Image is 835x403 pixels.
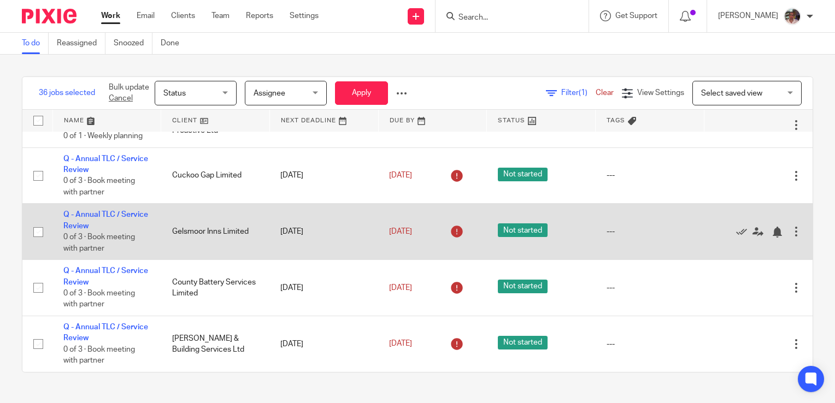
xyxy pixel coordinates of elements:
[607,226,693,237] div: ---
[63,233,135,252] span: 0 of 3 · Book meeting with partner
[63,211,148,229] a: Q - Annual TLC / Service Review
[63,323,148,342] a: Q - Annual TLC / Service Review
[163,90,186,97] span: Status
[596,89,614,97] a: Clear
[615,12,657,20] span: Get Support
[137,10,155,21] a: Email
[389,284,412,292] span: [DATE]
[457,13,556,23] input: Search
[114,33,152,54] a: Snoozed
[498,336,548,349] span: Not started
[161,204,270,260] td: Gelsmoor Inns Limited
[246,10,273,21] a: Reports
[161,260,270,316] td: County Battery Services Limited
[22,9,77,23] img: Pixie
[269,316,378,371] td: [DATE]
[63,346,135,365] span: 0 of 3 · Book meeting with partner
[39,87,95,98] span: 36 jobs selected
[784,8,801,25] img: 89A93261-3177-477B-8587-9080353704B0.jpeg
[701,90,762,97] span: Select saved view
[498,168,548,181] span: Not started
[561,89,596,97] span: Filter
[389,171,412,179] span: [DATE]
[63,289,135,309] span: 0 of 3 · Book meeting with partner
[109,82,149,104] p: Bulk update
[718,10,778,21] p: [PERSON_NAME]
[57,33,105,54] a: Reassigned
[607,339,693,349] div: ---
[101,10,120,21] a: Work
[161,316,270,371] td: [PERSON_NAME] & Building Services Ltd
[269,260,378,316] td: [DATE]
[211,10,230,21] a: Team
[637,89,684,97] span: View Settings
[63,132,143,140] span: 0 of 1 · Weekly planning
[607,170,693,181] div: ---
[254,90,285,97] span: Assignee
[63,155,148,174] a: Q - Annual TLC / Service Review
[498,223,548,237] span: Not started
[389,228,412,235] span: [DATE]
[607,117,625,123] span: Tags
[736,226,752,237] a: Mark as done
[63,267,148,286] a: Q - Annual TLC / Service Review
[161,147,270,204] td: Cuckoo Gap Limited
[269,147,378,204] td: [DATE]
[171,10,195,21] a: Clients
[579,89,587,97] span: (1)
[335,81,388,105] button: Apply
[63,177,135,197] span: 0 of 3 · Book meeting with partner
[290,10,319,21] a: Settings
[269,204,378,260] td: [DATE]
[109,94,133,102] a: Cancel
[22,33,49,54] a: To do
[389,340,412,348] span: [DATE]
[607,282,693,293] div: ---
[498,280,548,293] span: Not started
[161,33,187,54] a: Done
